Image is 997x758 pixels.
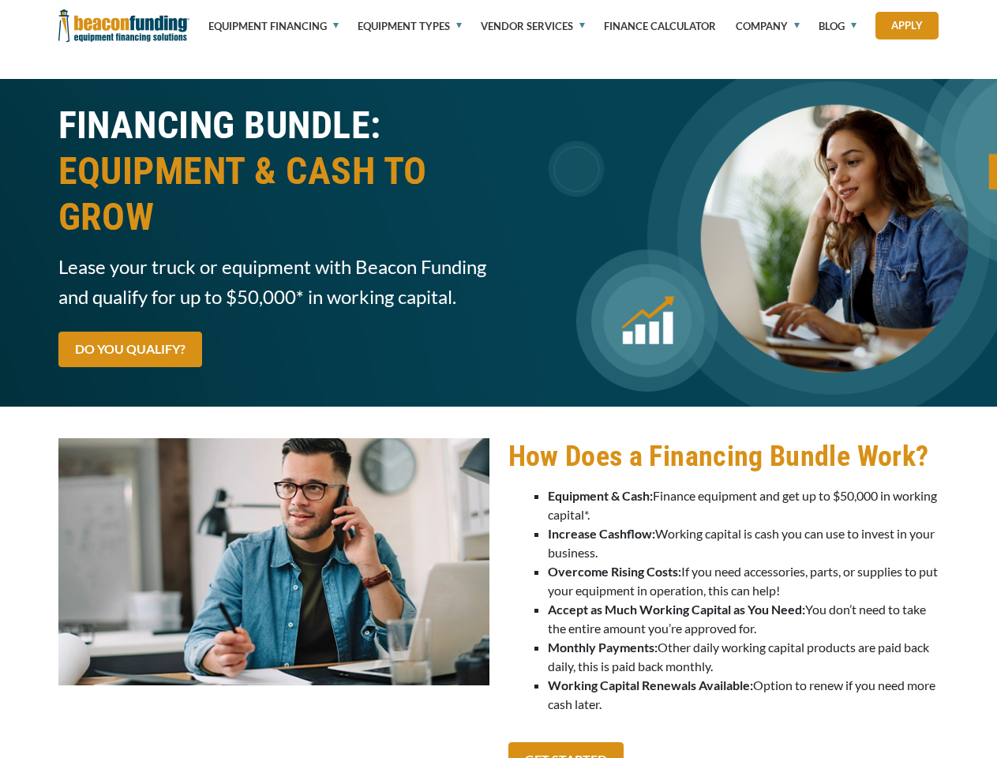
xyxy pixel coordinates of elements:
[508,438,939,475] h2: How Does a Financing Bundle Work?
[58,103,489,240] h1: FINANCING BUNDLE:
[548,526,655,541] strong: Increase Cashflow:
[548,486,939,524] li: Finance equipment and get up to $50,000 in working capital*.
[548,676,939,714] li: Option to renew if you need more cash later.
[548,602,805,617] strong: Accept as Much Working Capital as You Need:
[58,332,202,367] a: DO YOU QUALIFY?
[548,524,939,562] li: Working capital is cash you can use to invest in your business.
[58,252,489,312] span: Lease your truck or equipment with Beacon Funding and qualify for up to $50,000* in working capital.
[58,438,489,685] img: Man on the phone
[548,677,753,692] strong: Working Capital Renewals Available:
[548,562,939,600] li: If you need accessories, parts, or supplies to put your equipment in operation, this can help!
[548,638,939,676] li: Other daily working capital products are paid back daily, this is paid back monthly.
[548,564,681,579] strong: Overcome Rising Costs:
[875,12,939,39] a: Apply
[548,640,658,655] strong: Monthly Payments:
[58,148,489,240] span: EQUIPMENT & CASH TO GROW
[58,552,489,567] a: Man on the phone
[548,488,653,503] strong: Equipment & Cash:
[548,600,939,638] li: You don’t need to take the entire amount you’re approved for.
